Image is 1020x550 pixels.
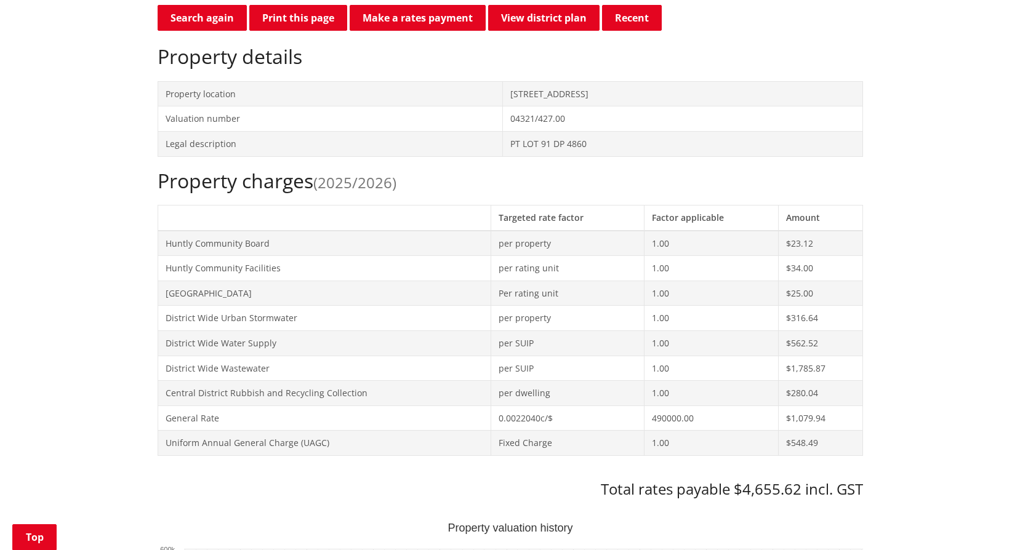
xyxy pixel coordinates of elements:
td: $562.52 [779,330,862,356]
td: per rating unit [491,256,645,281]
td: Per rating unit [491,281,645,306]
a: Search again [158,5,247,31]
td: PT LOT 91 DP 4860 [503,131,862,156]
td: per property [491,306,645,331]
button: Print this page [249,5,347,31]
td: per SUIP [491,330,645,356]
h2: Property charges [158,169,863,193]
text: Property valuation history [448,522,572,534]
td: General Rate [158,405,491,431]
button: Recent [602,5,662,31]
th: Amount [779,205,862,230]
td: $1,079.94 [779,405,862,431]
td: Legal description [158,131,503,156]
td: $1,785.87 [779,356,862,381]
td: [STREET_ADDRESS] [503,81,862,106]
iframe: Messenger Launcher [963,498,1008,543]
td: District Wide Urban Stormwater [158,306,491,331]
td: District Wide Water Supply [158,330,491,356]
span: (2025/2026) [313,172,396,193]
td: $280.04 [779,381,862,406]
td: 1.00 [645,281,779,306]
h2: Property details [158,45,863,68]
td: Huntly Community Board [158,231,491,256]
td: 0.0022040c/$ [491,405,645,431]
td: Huntly Community Facilities [158,256,491,281]
td: 1.00 [645,256,779,281]
td: [GEOGRAPHIC_DATA] [158,281,491,306]
td: District Wide Wastewater [158,356,491,381]
th: Factor applicable [645,205,779,230]
h3: Total rates payable $4,655.62 incl. GST [158,480,863,498]
a: View district plan [488,5,600,31]
td: 1.00 [645,356,779,381]
td: 490000.00 [645,405,779,431]
a: Make a rates payment [350,5,486,31]
td: Valuation number [158,106,503,132]
td: Central District Rubbish and Recycling Collection [158,381,491,406]
td: Uniform Annual General Charge (UAGC) [158,431,491,456]
td: $316.64 [779,306,862,331]
td: Property location [158,81,503,106]
td: $548.49 [779,431,862,456]
td: $34.00 [779,256,862,281]
td: per SUIP [491,356,645,381]
td: per dwelling [491,381,645,406]
td: 1.00 [645,231,779,256]
a: Top [12,524,57,550]
td: 1.00 [645,330,779,356]
td: 1.00 [645,431,779,456]
td: Fixed Charge [491,431,645,456]
td: 1.00 [645,306,779,331]
td: 1.00 [645,381,779,406]
td: 04321/427.00 [503,106,862,132]
th: Targeted rate factor [491,205,645,230]
td: $25.00 [779,281,862,306]
td: $23.12 [779,231,862,256]
td: per property [491,231,645,256]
